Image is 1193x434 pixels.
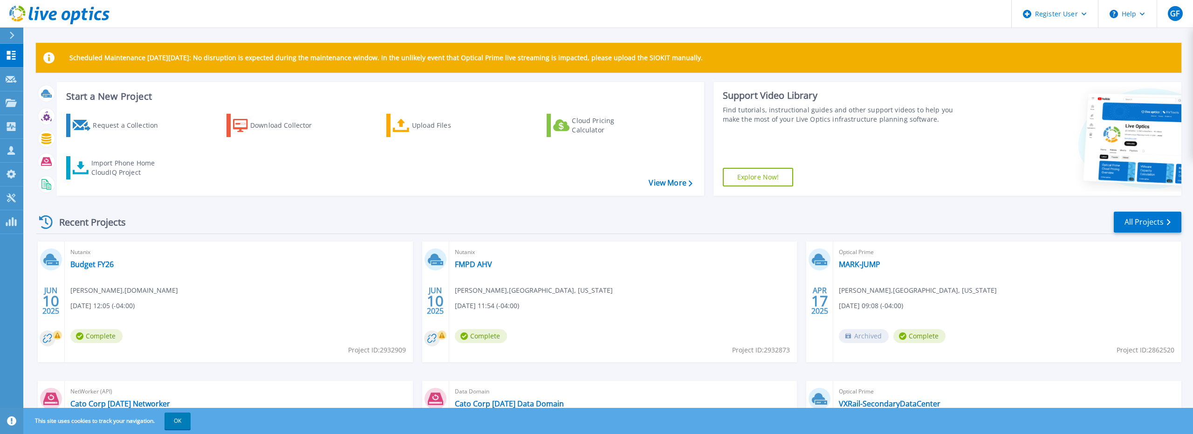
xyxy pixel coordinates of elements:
[893,329,946,343] span: Complete
[839,247,1176,257] span: Optical Prime
[811,284,829,318] div: APR 2025
[455,285,613,296] span: [PERSON_NAME] , [GEOGRAPHIC_DATA], [US_STATE]
[70,260,114,269] a: Budget FY26
[66,114,170,137] a: Request a Collection
[42,297,59,305] span: 10
[723,168,794,186] a: Explore Now!
[1114,212,1181,233] a: All Projects
[36,211,138,234] div: Recent Projects
[70,329,123,343] span: Complete
[70,285,178,296] span: [PERSON_NAME] , [DOMAIN_NAME]
[1170,10,1179,17] span: GF
[70,247,407,257] span: Nutanix
[26,413,191,429] span: This site uses cookies to track your navigation.
[1117,345,1174,355] span: Project ID: 2862520
[70,301,135,311] span: [DATE] 12:05 (-04:00)
[839,301,903,311] span: [DATE] 09:08 (-04:00)
[723,90,965,102] div: Support Video Library
[839,285,997,296] span: [PERSON_NAME] , [GEOGRAPHIC_DATA], [US_STATE]
[455,301,519,311] span: [DATE] 11:54 (-04:00)
[839,399,940,408] a: VXRail-SecondaryDataCenter
[250,116,325,135] div: Download Collector
[412,116,487,135] div: Upload Files
[165,413,191,429] button: OK
[547,114,651,137] a: Cloud Pricing Calculator
[70,386,407,397] span: NetWorker (API)
[226,114,330,137] a: Download Collector
[649,179,692,187] a: View More
[455,247,792,257] span: Nutanix
[386,114,490,137] a: Upload Files
[42,284,60,318] div: JUN 2025
[811,297,828,305] span: 17
[69,54,703,62] p: Scheduled Maintenance [DATE][DATE]: No disruption is expected during the maintenance window. In t...
[455,329,507,343] span: Complete
[839,260,880,269] a: MARK-JUMP
[839,329,889,343] span: Archived
[427,297,444,305] span: 10
[455,386,792,397] span: Data Domain
[572,116,646,135] div: Cloud Pricing Calculator
[455,399,564,408] a: Cato Corp [DATE] Data Domain
[70,399,170,408] a: Cato Corp [DATE] Networker
[66,91,692,102] h3: Start a New Project
[91,158,164,177] div: Import Phone Home CloudIQ Project
[93,116,167,135] div: Request a Collection
[348,345,406,355] span: Project ID: 2932909
[455,260,492,269] a: FMPD AHV
[723,105,965,124] div: Find tutorials, instructional guides and other support videos to help you make the most of your L...
[732,345,790,355] span: Project ID: 2932873
[426,284,444,318] div: JUN 2025
[839,386,1176,397] span: Optical Prime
